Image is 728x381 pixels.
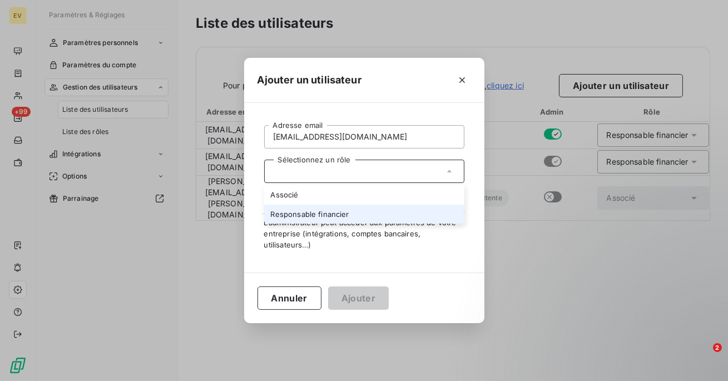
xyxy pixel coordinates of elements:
span: pour plus d’informations [266,183,394,195]
span: L’administrateur peut accéder aux paramètres de votre entreprise (intégrations, comptes bancaires... [264,218,457,249]
h5: Ajouter un utilisateur [257,72,361,88]
button: Ajouter [328,286,389,310]
iframe: Intercom live chat [690,343,717,370]
li: Associé [264,185,464,205]
a: Cliquez ici [266,184,305,194]
span: 2 [713,343,722,352]
input: placeholder [264,125,464,149]
li: Responsable financier [264,205,464,224]
iframe: Intercom notifications message [506,273,728,351]
button: Annuler [257,286,321,310]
